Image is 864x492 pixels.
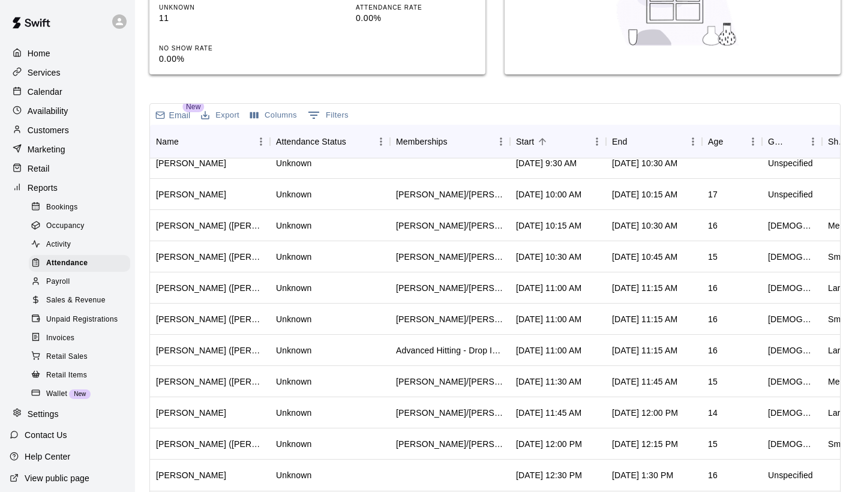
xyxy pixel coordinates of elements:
span: Sales & Revenue [46,295,106,307]
div: Medium [828,220,859,232]
div: Male [768,344,816,356]
div: Unknown [276,438,311,450]
div: Sep 20, 2025 at 12:30 PM [516,469,582,481]
p: Settings [28,408,59,420]
div: Availability [10,102,125,120]
p: Customers [28,124,69,136]
button: Menu [684,133,702,151]
a: Unpaid Registrations [29,310,135,329]
div: Large [828,344,850,356]
div: Sep 20, 2025 at 1:30 PM [612,469,673,481]
a: Occupancy [29,217,135,235]
p: NO SHOW RATE [159,44,279,53]
div: Invoices [29,330,130,347]
div: Unknown [276,313,311,325]
div: Unspecified [768,469,813,481]
div: Male [768,407,816,419]
button: Export [198,106,242,125]
button: Menu [804,133,822,151]
div: 15 [708,376,718,388]
div: Unknown [276,376,311,388]
span: Occupancy [46,220,85,232]
div: WalletNew [29,386,130,403]
a: Services [10,64,125,82]
button: Sort [787,133,804,150]
div: Gender [768,125,787,158]
button: Sort [723,133,740,150]
button: Sort [179,133,196,150]
div: Todd/Brad - 6 Month Membership - 2x per week [396,376,504,388]
a: Sales & Revenue [29,292,135,310]
a: Home [10,44,125,62]
button: Menu [588,133,606,151]
div: Sep 20, 2025 at 11:45 AM [516,407,581,419]
button: Email [152,107,193,124]
div: Medium [828,376,859,388]
a: Calendar [10,83,125,101]
p: Home [28,47,50,59]
div: Sep 20, 2025 at 10:30 AM [516,251,581,263]
div: Unpaid Registrations [29,311,130,328]
div: Unknown [276,251,311,263]
a: Activity [29,236,135,254]
div: Male [768,251,816,263]
span: Invoices [46,332,74,344]
div: 16 [708,220,718,232]
div: Start [510,125,606,158]
div: 17 [708,188,718,200]
div: Male [768,376,816,388]
div: Sep 20, 2025 at 12:00 PM [612,407,678,419]
div: Male [768,438,816,450]
p: Reports [28,182,58,194]
button: Menu [744,133,762,151]
p: UNKNOWN [159,3,279,12]
div: Attendance [29,255,130,272]
span: New [182,101,204,112]
div: Jack Solgan (Chris Solgan) [156,344,264,356]
div: Todd/Brad - Full Year Member Unlimited , Advanced Hitting Full Year - 3x per week [396,438,504,450]
div: Unknown [276,344,311,356]
div: Sep 20, 2025 at 10:15 AM [612,188,677,200]
div: Sep 20, 2025 at 10:15 AM [516,220,581,232]
a: Retail Items [29,366,135,385]
div: End [612,125,627,158]
a: Reports [10,179,125,197]
div: Start [516,125,534,158]
p: Calendar [28,86,62,98]
p: Availability [28,105,68,117]
div: Settings [10,405,125,423]
a: Retail Sales [29,347,135,366]
div: Sep 20, 2025 at 11:00 AM [516,282,581,294]
button: Select columns [247,106,300,125]
div: Shirt Size [828,125,847,158]
span: New [69,391,91,397]
div: Occupancy [29,218,130,235]
div: Sep 20, 2025 at 11:00 AM [516,344,581,356]
p: 11 [159,12,279,25]
p: Email [169,109,191,121]
div: Sep 20, 2025 at 11:00 AM [516,313,581,325]
div: Age [708,125,723,158]
button: Menu [252,133,270,151]
button: Menu [372,133,390,151]
a: Marketing [10,140,125,158]
div: Attendance Status [270,125,390,158]
p: View public page [25,472,89,484]
div: Large [828,407,850,419]
div: Unknown [276,282,311,294]
div: Todd/Brad - Hybrid Membership [396,282,504,294]
div: End [606,125,702,158]
div: Male [768,282,816,294]
div: Unspecified [768,188,813,200]
span: Retail Items [46,370,87,382]
div: 16 [708,469,718,481]
div: Sep 20, 2025 at 9:30 AM [516,157,577,169]
button: Sort [448,133,464,150]
p: Contact Us [25,429,67,441]
div: Unknown [276,157,311,169]
div: 15 [708,251,718,263]
div: Male [768,313,816,325]
div: Unknown [276,407,311,419]
div: Thomas O’Connor (Christina O’Connor) [156,376,264,388]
